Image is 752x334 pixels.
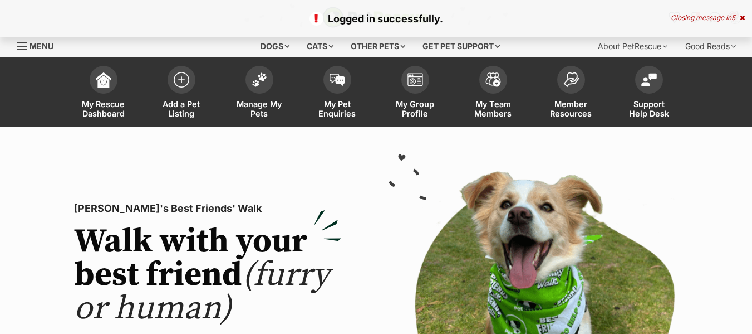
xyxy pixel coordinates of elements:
span: Member Resources [546,99,596,118]
a: Menu [17,35,61,55]
span: My Group Profile [390,99,440,118]
div: Get pet support [415,35,508,57]
img: add-pet-listing-icon-0afa8454b4691262ce3f59096e99ab1cd57d4a30225e0717b998d2c9b9846f56.svg [174,72,189,88]
img: dashboard-icon-eb2f2d2d3e046f16d808141f083e7271f6b2e854fb5c12c21221c1fb7104beca.svg [96,72,111,88]
div: Cats [299,35,341,57]
div: Other pets [343,35,413,57]
a: My Group Profile [376,60,454,127]
span: Menu [30,41,53,51]
span: Manage My Pets [234,99,284,118]
span: Add a Pet Listing [156,99,207,118]
img: manage-my-pets-icon-02211641906a0b7f246fdf0571729dbe1e7629f14944591b6c1af311fb30b64b.svg [252,72,267,87]
span: (furry or human) [74,254,330,330]
a: Manage My Pets [220,60,298,127]
img: group-profile-icon-3fa3cf56718a62981997c0bc7e787c4b2cf8bcc04b72c1350f741eb67cf2f40e.svg [407,73,423,86]
a: Member Resources [532,60,610,127]
span: My Rescue Dashboard [78,99,129,118]
h2: Walk with your best friend [74,225,341,326]
a: My Pet Enquiries [298,60,376,127]
img: member-resources-icon-8e73f808a243e03378d46382f2149f9095a855e16c252ad45f914b54edf8863c.svg [563,72,579,87]
div: Good Reads [677,35,744,57]
span: Support Help Desk [624,99,674,118]
a: Add a Pet Listing [142,60,220,127]
a: My Rescue Dashboard [65,60,142,127]
a: Support Help Desk [610,60,688,127]
img: pet-enquiries-icon-7e3ad2cf08bfb03b45e93fb7055b45f3efa6380592205ae92323e6603595dc1f.svg [330,74,345,86]
a: My Team Members [454,60,532,127]
img: team-members-icon-5396bd8760b3fe7c0b43da4ab00e1e3bb1a5d9ba89233759b79545d2d3fc5d0d.svg [485,72,501,87]
img: help-desk-icon-fdf02630f3aa405de69fd3d07c3f3aa587a6932b1a1747fa1d2bba05be0121f9.svg [641,73,657,86]
span: My Pet Enquiries [312,99,362,118]
span: My Team Members [468,99,518,118]
div: About PetRescue [590,35,675,57]
div: Dogs [253,35,297,57]
p: [PERSON_NAME]'s Best Friends' Walk [74,201,341,216]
